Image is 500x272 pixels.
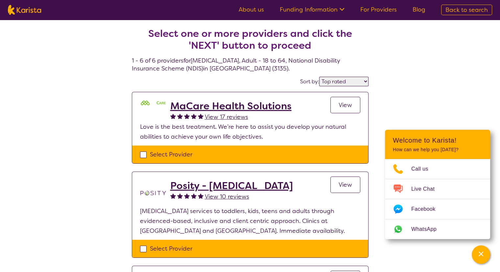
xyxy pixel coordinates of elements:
[411,164,436,174] span: Call us
[184,113,190,119] img: fullstar
[140,122,360,142] p: Love is the best treatment. We’re here to assist you develop your natural abilities to achieve yo...
[8,5,41,15] img: Karista logo
[170,113,176,119] img: fullstar
[191,193,197,199] img: fullstar
[330,177,360,193] a: View
[170,180,293,192] a: Posity - [MEDICAL_DATA]
[177,113,183,119] img: fullstar
[385,159,490,239] ul: Choose channel
[300,78,319,85] label: Sort by:
[170,100,292,112] a: MaCare Health Solutions
[385,219,490,239] a: Web link opens in a new tab.
[330,97,360,113] a: View
[413,6,425,14] a: Blog
[140,180,166,206] img: t1bslo80pcylnzwjhndq.png
[132,12,369,72] h4: 1 - 6 of 6 providers for [MEDICAL_DATA] , Adult - 18 to 64 , National Disability Insurance Scheme...
[140,206,360,236] p: [MEDICAL_DATA] services to toddlers, kids, teens and adults through evidenced-based, inclusive an...
[385,130,490,239] div: Channel Menu
[140,28,361,51] h2: Select one or more providers and click the 'NEXT' button to proceed
[205,113,248,121] span: View 17 reviews
[177,193,183,199] img: fullstar
[170,193,176,199] img: fullstar
[441,5,492,15] a: Back to search
[198,113,203,119] img: fullstar
[280,6,345,14] a: Funding Information
[393,136,482,144] h2: Welcome to Karista!
[393,147,482,152] p: How can we help you [DATE]?
[205,192,249,202] a: View 10 reviews
[140,100,166,107] img: mgttalrdbt23wl6urpfy.png
[339,181,352,189] span: View
[239,6,264,14] a: About us
[205,112,248,122] a: View 17 reviews
[411,204,443,214] span: Facebook
[411,224,444,234] span: WhatsApp
[445,6,488,14] span: Back to search
[198,193,203,199] img: fullstar
[205,193,249,201] span: View 10 reviews
[184,193,190,199] img: fullstar
[360,6,397,14] a: For Providers
[339,101,352,109] span: View
[411,184,442,194] span: Live Chat
[191,113,197,119] img: fullstar
[472,245,490,264] button: Channel Menu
